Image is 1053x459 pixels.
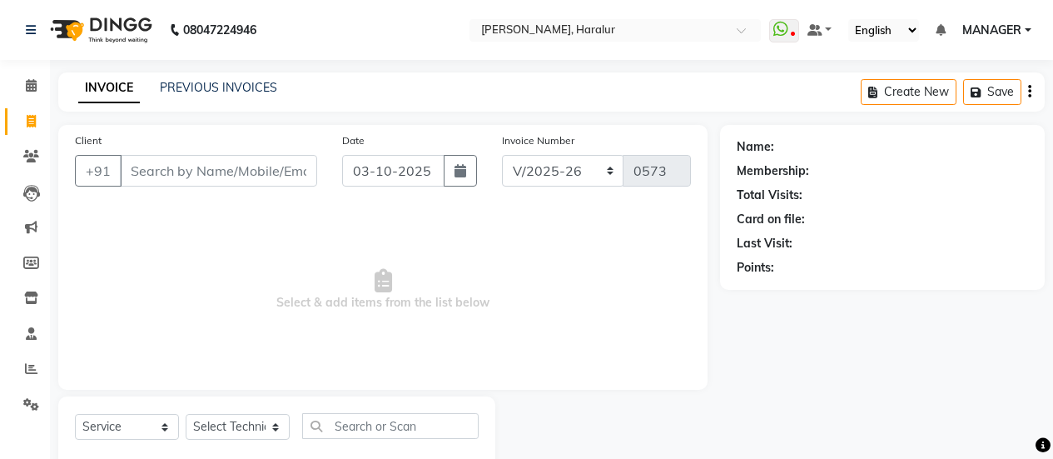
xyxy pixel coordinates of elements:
[183,7,256,53] b: 08047224946
[302,413,479,439] input: Search or Scan
[861,79,956,105] button: Create New
[120,155,317,187] input: Search by Name/Mobile/Email/Code
[160,80,277,95] a: PREVIOUS INVOICES
[963,79,1021,105] button: Save
[342,133,365,148] label: Date
[737,211,805,228] div: Card on file:
[737,259,774,277] div: Points:
[75,207,691,373] span: Select & add items from the list below
[75,133,102,148] label: Client
[737,138,774,156] div: Name:
[737,235,792,252] div: Last Visit:
[737,162,809,180] div: Membership:
[78,73,140,103] a: INVOICE
[737,187,802,204] div: Total Visits:
[502,133,574,148] label: Invoice Number
[42,7,156,53] img: logo
[75,155,122,187] button: +91
[962,22,1021,39] span: MANAGER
